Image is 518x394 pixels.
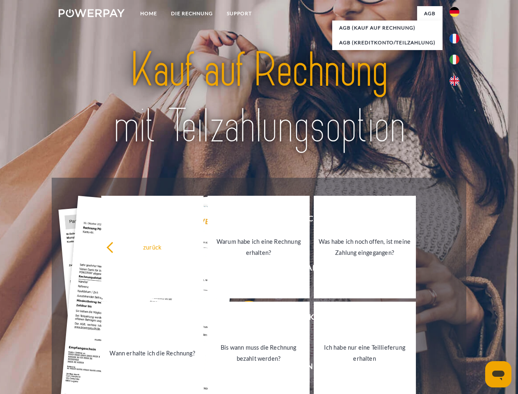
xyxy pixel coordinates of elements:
img: fr [450,34,459,44]
img: logo-powerpay-white.svg [59,9,125,17]
a: SUPPORT [220,6,259,21]
div: Ich habe nur eine Teillieferung erhalten [319,342,411,364]
a: DIE RECHNUNG [164,6,220,21]
div: Wann erhalte ich die Rechnung? [106,347,199,358]
img: title-powerpay_de.svg [78,39,440,157]
a: Home [133,6,164,21]
a: agb [417,6,443,21]
a: Was habe ich noch offen, ist meine Zahlung eingegangen? [314,196,416,298]
img: de [450,7,459,17]
div: Was habe ich noch offen, ist meine Zahlung eingegangen? [319,236,411,258]
a: AGB (Kreditkonto/Teilzahlung) [332,35,443,50]
div: Warum habe ich eine Rechnung erhalten? [212,236,305,258]
a: AGB (Kauf auf Rechnung) [332,21,443,35]
iframe: Schaltfläche zum Öffnen des Messaging-Fensters [485,361,511,387]
div: Bis wann muss die Rechnung bezahlt werden? [212,342,305,364]
img: it [450,55,459,64]
div: zurück [106,241,199,252]
img: en [450,76,459,86]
